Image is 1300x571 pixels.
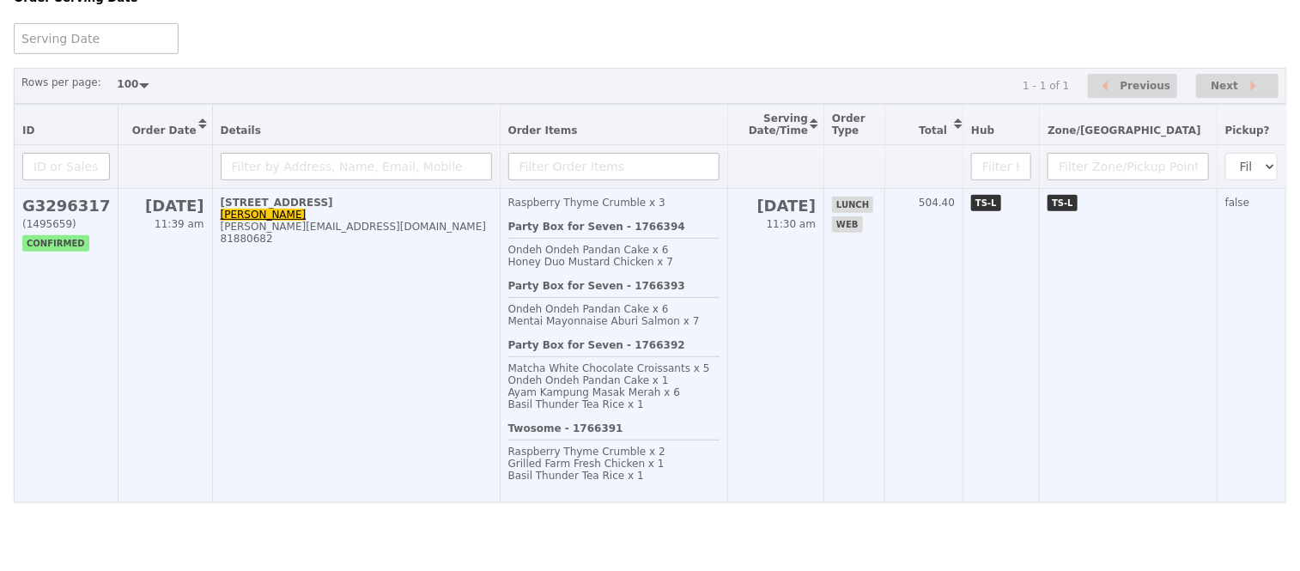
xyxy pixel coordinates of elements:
[14,23,179,54] input: Serving Date
[508,446,665,458] span: Raspberry Thyme Crumble x 2
[508,422,623,434] b: Twosome - 1766391
[22,153,110,180] input: ID or Salesperson name
[508,280,685,292] b: Party Box for Seven - 1766393
[21,74,101,91] label: Rows per page:
[1048,153,1209,180] input: Filter Zone/Pickup Point
[508,125,578,137] span: Order Items
[508,244,669,256] span: Ondeh Ondeh Pandan Cake x 6
[508,374,669,386] span: Ondeh Ondeh Pandan Cake x 1
[736,197,816,215] h2: [DATE]
[508,153,720,180] input: Filter Order Items
[22,125,34,137] span: ID
[919,197,955,209] span: 504.40
[221,221,492,233] div: [PERSON_NAME][EMAIL_ADDRESS][DOMAIN_NAME]
[1121,76,1171,96] span: Previous
[508,197,720,209] div: Raspberry Thyme Crumble x 3
[221,209,307,221] a: [PERSON_NAME]
[1048,195,1078,211] span: TS-L
[832,197,873,213] span: lunch
[832,216,862,233] span: web
[508,458,665,470] span: Grilled Farm Fresh Chicken x 1
[22,235,89,252] span: confirmed
[1225,125,1270,137] span: Pickup?
[1023,80,1069,92] div: 1 - 1 of 1
[1088,74,1177,99] button: Previous
[508,470,644,482] span: Basil Thunder Tea Rice x 1
[1225,197,1250,209] span: false
[126,197,204,215] h2: [DATE]
[971,125,994,137] span: Hub
[508,315,700,327] span: Mentai Mayonnaise Aburi Salmon x 7
[508,362,710,374] span: Matcha White Chocolate Croissants x 5
[508,386,680,398] span: Ayam Kampung Masak Merah x 6
[1211,76,1238,96] span: Next
[22,197,110,215] h2: G3296317
[508,256,674,268] span: Honey Duo Mustard Chicken x 7
[155,218,204,230] span: 11:39 am
[508,221,685,233] b: Party Box for Seven - 1766394
[22,218,110,230] div: (1495659)
[221,233,492,245] div: 81880682
[508,339,685,351] b: Party Box for Seven - 1766392
[767,218,816,230] span: 11:30 am
[832,112,866,137] span: Order Type
[971,153,1031,180] input: Filter Hub
[508,303,669,315] span: Ondeh Ondeh Pandan Cake x 6
[221,153,492,180] input: Filter by Address, Name, Email, Mobile
[971,195,1001,211] span: TS-L
[1196,74,1279,99] button: Next
[1048,125,1201,137] span: Zone/[GEOGRAPHIC_DATA]
[221,125,261,137] span: Details
[221,197,492,209] div: [STREET_ADDRESS]
[508,398,644,410] span: Basil Thunder Tea Rice x 1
